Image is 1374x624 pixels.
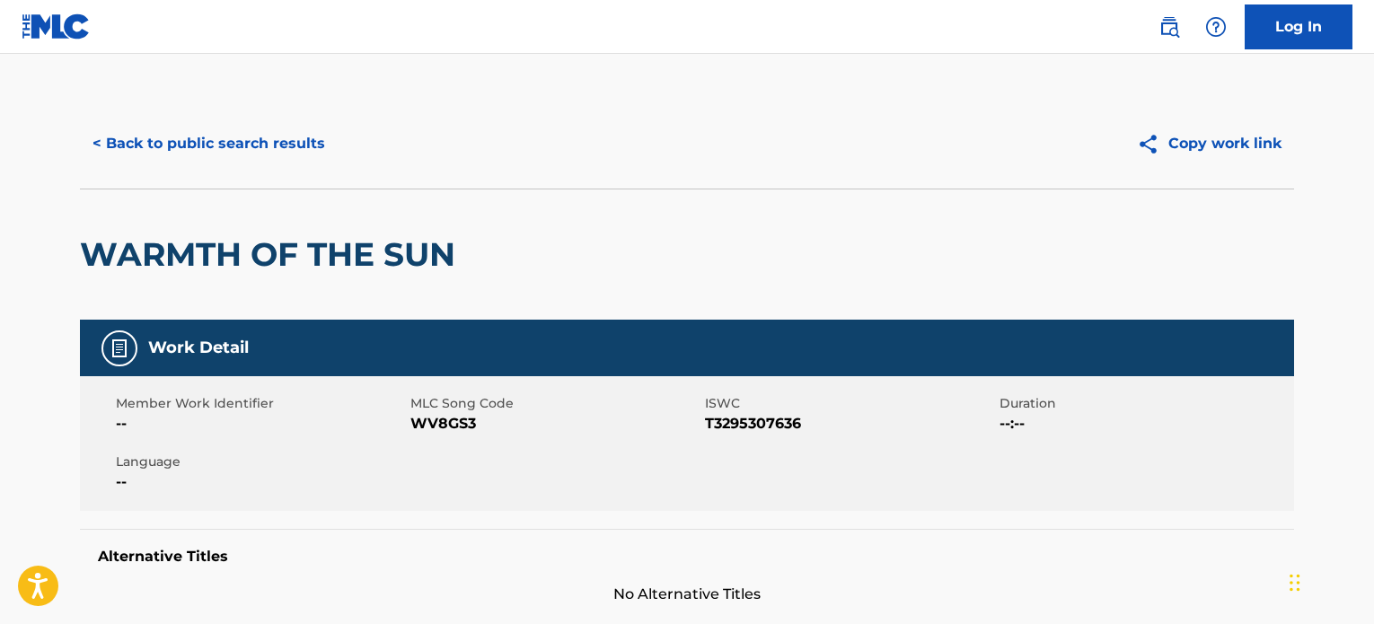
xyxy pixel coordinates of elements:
span: ISWC [705,394,995,413]
span: --:-- [1000,413,1290,435]
img: Work Detail [109,338,130,359]
img: search [1158,16,1180,38]
h2: WARMTH OF THE SUN [80,234,464,275]
iframe: Chat Widget [1284,538,1374,624]
span: Duration [1000,394,1290,413]
h5: Work Detail [148,338,249,358]
img: help [1205,16,1227,38]
button: Copy work link [1124,121,1294,166]
span: -- [116,413,406,435]
img: Copy work link [1137,133,1168,155]
span: MLC Song Code [410,394,700,413]
span: Language [116,453,406,471]
span: WV8GS3 [410,413,700,435]
span: No Alternative Titles [80,584,1294,605]
a: Public Search [1151,9,1187,45]
div: Help [1198,9,1234,45]
span: T3295307636 [705,413,995,435]
span: Member Work Identifier [116,394,406,413]
a: Log In [1245,4,1352,49]
button: < Back to public search results [80,121,338,166]
div: Drag [1290,556,1300,610]
span: -- [116,471,406,493]
img: MLC Logo [22,13,91,40]
h5: Alternative Titles [98,548,1276,566]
